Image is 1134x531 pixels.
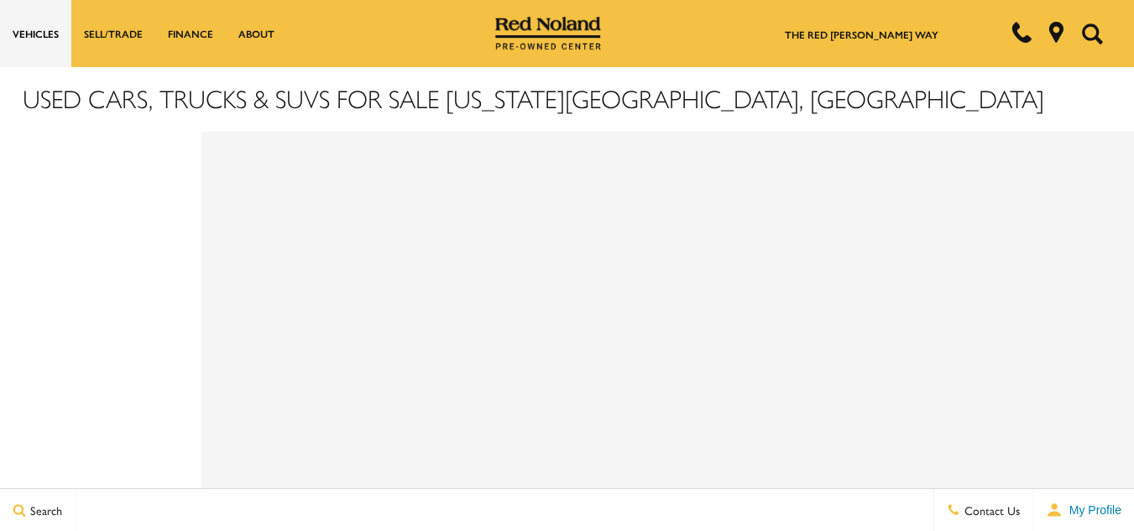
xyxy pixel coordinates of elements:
img: Red Noland Pre-Owned [495,17,601,50]
button: user-profile-menu [1033,489,1134,531]
a: Red Noland Pre-Owned [495,23,601,39]
span: Search [26,502,62,518]
span: My Profile [1063,503,1121,517]
a: The Red [PERSON_NAME] Way [785,27,938,42]
button: Open the search field [1075,1,1109,66]
span: Contact Us [960,502,1020,518]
